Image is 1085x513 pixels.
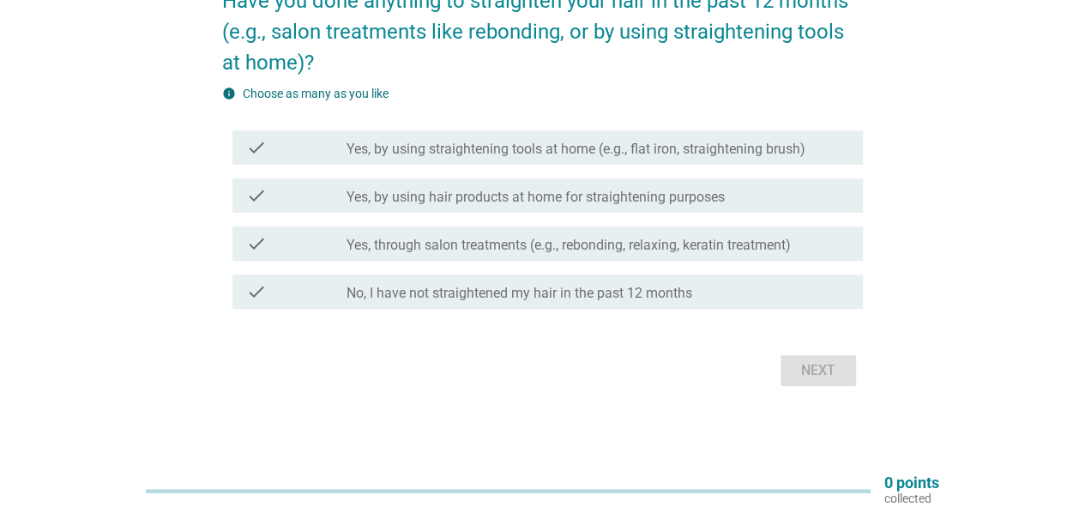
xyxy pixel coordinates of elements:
[246,137,267,158] i: check
[246,185,267,206] i: check
[246,233,267,254] i: check
[347,141,805,158] label: Yes, by using straightening tools at home (e.g., flat iron, straightening brush)
[884,491,939,506] p: collected
[347,189,725,206] label: Yes, by using hair products at home for straightening purposes
[243,87,389,100] label: Choose as many as you like
[222,87,236,100] i: info
[347,285,692,302] label: No, I have not straightened my hair in the past 12 months
[347,237,791,254] label: Yes, through salon treatments (e.g., rebonding, relaxing, keratin treatment)
[246,281,267,302] i: check
[884,475,939,491] p: 0 points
